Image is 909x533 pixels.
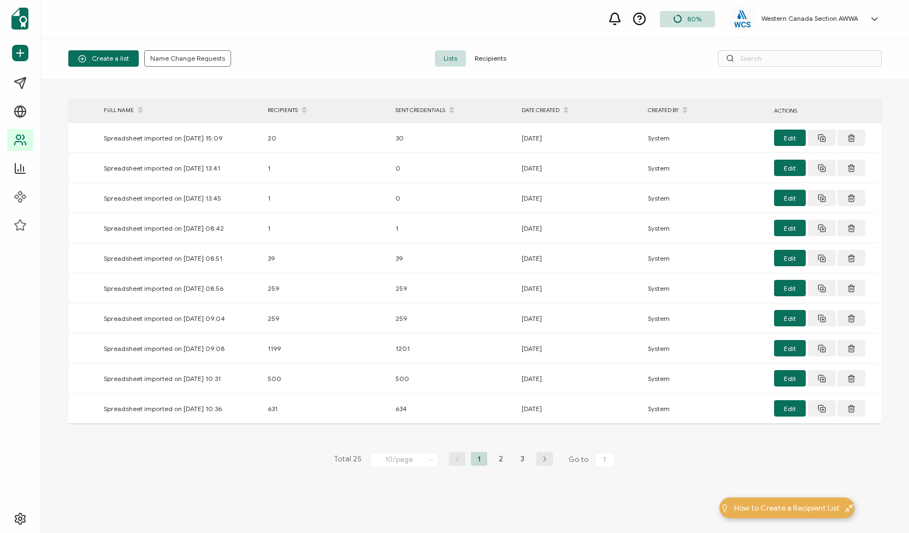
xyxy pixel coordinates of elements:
div: 1201 [390,342,516,355]
button: Edit [774,220,806,236]
li: 1 [471,452,487,466]
div: System [642,222,769,235]
div: 20 [262,132,390,144]
div: [DATE] [516,402,642,415]
div: 259 [262,312,390,325]
div: Spreadsheet imported on [DATE] 08:56 [98,282,262,295]
div: 0 [390,192,516,204]
div: ACTIONS [769,104,878,117]
div: 1 [390,222,516,235]
div: 634 [390,402,516,415]
input: Select [370,453,438,467]
div: [DATE] [516,252,642,265]
button: Edit [774,310,806,326]
div: RECIPIENTS [262,101,390,120]
span: How to Create a Recipient List [734,502,840,514]
div: System [642,252,769,265]
button: Edit [774,190,806,206]
div: Spreadsheet imported on [DATE] 09:08 [98,342,262,355]
div: System [642,342,769,355]
button: Edit [774,250,806,266]
button: Create a list [68,50,139,67]
div: System [642,312,769,325]
div: Spreadsheet imported on [DATE] 09:04 [98,312,262,325]
div: 39 [262,252,390,265]
img: eb0530a7-dc53-4dd2-968c-61d1fd0a03d4.png [734,10,751,27]
span: Total 25 [334,452,362,467]
div: Spreadsheet imported on [DATE] 08:42 [98,222,262,235]
div: 39 [390,252,516,265]
button: Edit [774,160,806,176]
div: [DATE] [516,372,642,385]
div: 500 [262,372,390,385]
div: 1199 [262,342,390,355]
img: sertifier-logomark-colored.svg [11,8,28,30]
div: 1 [262,192,390,204]
div: [DATE] [516,132,642,144]
div: System [642,402,769,415]
div: 1 [262,222,390,235]
div: 0 [390,162,516,174]
li: 2 [493,452,509,466]
button: Edit [774,280,806,296]
div: FULL NAME [98,101,262,120]
div: [DATE] [516,282,642,295]
div: Spreadsheet imported on [DATE] 10:31 [98,372,262,385]
div: [DATE] [516,312,642,325]
div: CREATED BY [642,101,769,120]
div: Spreadsheet imported on [DATE] 10:36 [98,402,262,415]
iframe: Chat Widget [854,481,909,533]
span: Name Change Requests [150,55,225,62]
div: DATE CREATED [516,101,642,120]
span: Go to [569,452,617,467]
button: Edit [774,130,806,146]
div: SENT CREDENTIALS [390,101,516,120]
div: 500 [390,372,516,385]
div: [DATE] [516,342,642,355]
div: Spreadsheet imported on [DATE] 08:51 [98,252,262,265]
input: Search [718,50,882,67]
div: 1 [262,162,390,174]
div: 259 [262,282,390,295]
div: Spreadsheet imported on [DATE] 15:09 [98,132,262,144]
span: Create a list [78,55,129,63]
button: Edit [774,340,806,356]
span: 80% [687,15,701,23]
div: Spreadsheet imported on [DATE] 13:41 [98,162,262,174]
span: Lists [435,50,466,67]
div: 259 [390,282,516,295]
button: Edit [774,370,806,386]
li: 3 [515,452,531,466]
div: 259 [390,312,516,325]
div: [DATE] [516,162,642,174]
img: minimize-icon.svg [845,504,853,512]
span: Recipients [466,50,515,67]
div: System [642,192,769,204]
button: Edit [774,400,806,417]
h5: Western Canada Section AWWA [762,15,858,22]
div: 631 [262,402,390,415]
div: System [642,132,769,144]
div: 30 [390,132,516,144]
div: [DATE] [516,222,642,235]
div: [DATE] [516,192,642,204]
div: System [642,282,769,295]
div: System [642,372,769,385]
button: Name Change Requests [144,50,231,67]
div: Spreadsheet imported on [DATE] 13:45 [98,192,262,204]
div: System [642,162,769,174]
